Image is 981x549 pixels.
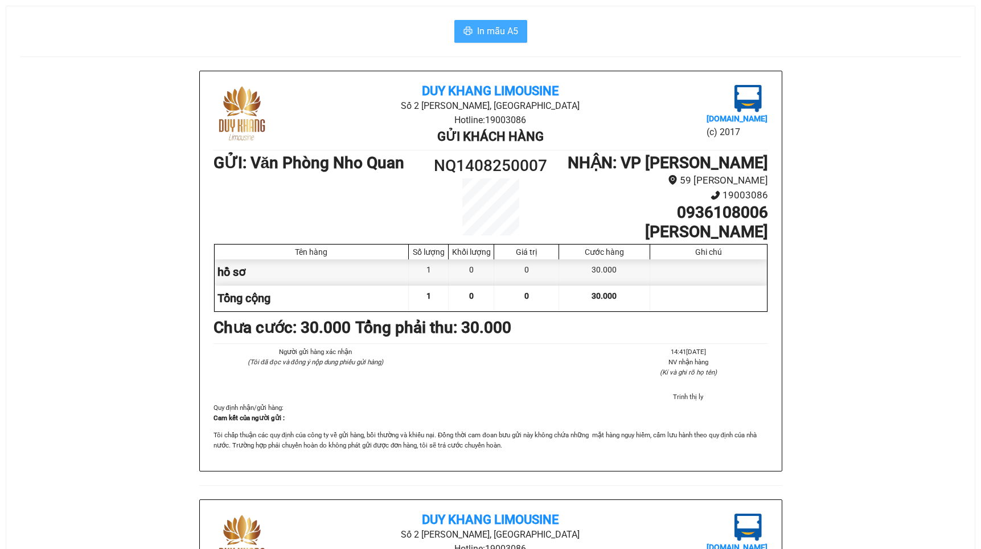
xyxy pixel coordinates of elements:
[668,175,678,185] span: environment
[477,24,518,38] span: In mẫu A5
[653,247,764,257] div: Ghi chú
[214,402,768,450] div: Quy định nhận/gửi hàng :
[449,259,494,285] div: 0
[609,392,767,402] li: Trinh thị ly
[214,153,405,172] b: GỬI : Văn Phòng Nho Quan
[560,173,767,188] li: 59 [PERSON_NAME]
[217,247,406,257] div: Tên hàng
[355,318,511,337] b: Tổng phải thu: 30.000
[463,26,473,37] span: printer
[609,357,767,367] li: NV nhận hàng
[454,20,527,43] button: printerIn mẫu A5
[559,259,650,285] div: 30.000
[560,222,767,242] h1: [PERSON_NAME]
[214,430,768,450] p: Tôi chấp thuận các quy định của công ty về gửi hàng, bồi thường và khiếu nại. Đồng thời cam đoan ...
[306,113,675,127] li: Hotline: 19003086
[236,347,395,357] li: Người gửi hàng xác nhận
[306,99,675,113] li: Số 2 [PERSON_NAME], [GEOGRAPHIC_DATA]
[214,414,285,422] strong: Cam kết của người gửi :
[711,190,720,200] span: phone
[422,84,559,98] b: Duy Khang Limousine
[217,291,270,305] span: Tổng cộng
[592,291,617,300] span: 30.000
[497,247,556,257] div: Giá trị
[568,153,768,172] b: NHẬN : VP [PERSON_NAME]
[562,247,646,257] div: Cước hàng
[707,125,767,139] li: (c) 2017
[560,188,767,203] li: 19003086
[609,347,767,357] li: 14:41[DATE]
[437,129,544,144] b: Gửi khách hàng
[734,514,762,541] img: logo.jpg
[422,513,559,527] b: Duy Khang Limousine
[660,368,717,376] i: (Kí và ghi rõ họ tên)
[215,259,409,285] div: hồ sơ
[451,247,491,257] div: Khối lượng
[214,318,351,337] b: Chưa cước : 30.000
[426,291,431,300] span: 1
[469,291,474,300] span: 0
[524,291,529,300] span: 0
[412,247,445,257] div: Số lượng
[560,203,767,222] h1: 0936108006
[306,527,675,542] li: Số 2 [PERSON_NAME], [GEOGRAPHIC_DATA]
[707,114,767,123] b: [DOMAIN_NAME]
[248,358,383,366] i: (Tôi đã đọc và đồng ý nộp dung phiếu gửi hàng)
[409,259,449,285] div: 1
[421,153,560,178] h1: NQ1408250007
[214,85,270,142] img: logo.jpg
[494,259,559,285] div: 0
[734,85,762,112] img: logo.jpg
